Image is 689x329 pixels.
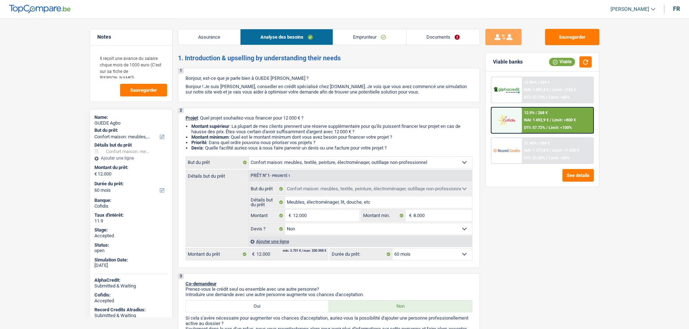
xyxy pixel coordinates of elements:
[673,5,680,12] div: fr
[94,212,168,218] div: Taux d'intérêt:
[97,34,165,40] h5: Notes
[550,148,551,153] span: /
[552,118,576,122] span: Limit: >800 €
[283,249,326,252] div: min: 3.701 € / max: 200.000 €
[94,227,168,233] div: Stage:
[191,124,472,134] li: : La plupart de mes clients prennent une réserve supplémentaire pour qu'ils puissent financer leu...
[191,134,229,140] strong: Montant minimum
[524,141,550,146] div: 12.45% | 266 €
[186,281,217,286] span: Co-demandeur
[186,248,248,260] label: Montant du prêt
[552,148,579,153] span: Limit: >1.033 €
[94,283,168,289] div: Submitted & Waiting
[249,183,285,195] label: But du prêt
[94,277,168,283] div: AlphaCredit:
[94,165,166,170] label: Montant du prêt:
[178,54,480,62] h2: 1. Introduction & upselling by understanding their needs
[178,108,184,113] div: 2
[9,5,71,13] img: TopCompare Logo
[94,307,168,313] div: Record Credits Atradius:
[549,156,570,160] span: Limit: <65%
[186,292,472,297] p: Introduire une demande avec une autre personne augmente vos chances d'acceptation.
[546,125,548,130] span: /
[549,95,570,100] span: Limit: <65%
[94,242,168,248] div: Status:
[524,125,545,130] span: DTI: 57.72%
[524,148,549,153] span: NAI: 1 777,8 €
[94,292,168,298] div: Cofidis:
[524,95,545,100] span: DTI: 57.73%
[546,95,548,100] span: /
[94,248,168,254] div: open
[120,84,167,96] button: Sauvegarder
[186,300,329,312] label: Oui
[94,263,168,268] div: [DATE]
[94,120,168,126] div: GUEDE Agbo
[550,118,551,122] span: /
[94,198,168,203] div: Banque:
[249,223,285,235] label: Devis ?
[94,171,97,177] span: €
[94,114,168,120] div: Name:
[285,210,293,221] span: €
[186,84,472,95] p: Bonjour ! Je suis [PERSON_NAME], conseiller en crédit spécialisé chez [DOMAIN_NAME]. Je vois que ...
[94,203,168,209] div: Cofidis
[94,257,168,263] div: Simulation Date:
[549,58,575,66] div: Viable
[191,134,472,140] li: : Quel est le montant minimum dont vous avez besoin pour financer votre projet ?
[524,87,549,92] span: NAI: 1 492,4 €
[94,142,168,148] div: Détails but du prêt
[94,127,166,133] label: But du prêt:
[330,248,392,260] label: Durée du prêt:
[329,300,472,312] label: Non
[186,170,248,178] label: Détails but du prêt
[186,75,472,81] p: Bonjour, est-ce que je parle bien à GUEDE [PERSON_NAME] ?
[178,29,240,45] a: Assurance
[130,88,157,92] span: Sauvegarder
[186,315,472,326] p: Si cela s'avère nécessaire pour augmenter vos chances d'acceptation, auriez-vous la possibilité d...
[191,145,472,151] li: : Quelle facilité auriez-vous à nous faire parvenir un devis ou une facture pour votre projet ?
[605,3,655,15] a: [PERSON_NAME]
[241,29,333,45] a: Analyse des besoins
[546,156,548,160] span: /
[94,313,168,319] div: Submitted & Waiting
[94,218,168,224] div: 11.9
[493,113,520,127] img: Cofidis
[94,298,168,304] div: Accepted
[191,145,203,151] span: Devis
[186,115,198,121] span: Projet
[493,59,523,65] div: Viable banks
[248,248,256,260] span: €
[524,118,549,122] span: NAI: 1 492,9 €
[333,29,406,45] a: Emprunteur
[524,156,545,160] span: DTI: 53.38%
[407,29,480,45] a: Documents
[361,210,405,221] label: Montant min.
[191,140,207,145] strong: Priorité
[186,157,249,168] label: But du prêt
[550,87,551,92] span: /
[94,233,168,239] div: Accepted
[524,111,548,115] div: 12.9% | 268 €
[94,181,166,187] label: Durée du prêt:
[270,174,290,178] span: - Priorité 1
[545,29,599,45] button: Sauvegarder
[524,80,550,85] div: 12.99% | 269 €
[191,124,229,129] strong: Montant supérieur
[249,210,285,221] label: Montant
[552,87,576,92] span: Limit: >750 €
[94,156,168,161] div: Ajouter une ligne
[611,6,649,12] span: [PERSON_NAME]
[186,115,472,121] p: : Quel projet souhaitez-vous financer pour 12 000 € ?
[178,68,184,74] div: 1
[191,140,472,145] li: : Dans quel ordre pouvons-nous prioriser vos projets ?
[493,144,520,157] img: Record Credits
[178,274,184,279] div: 3
[549,125,572,130] span: Limit: <100%
[186,286,472,292] p: Prenez-vous le crédit seul ou ensemble avec une autre personne?
[249,173,292,178] div: Prêt n°1
[248,236,472,247] div: Ajouter une ligne
[405,210,413,221] span: €
[562,169,594,182] button: See details
[493,86,520,94] img: AlphaCredit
